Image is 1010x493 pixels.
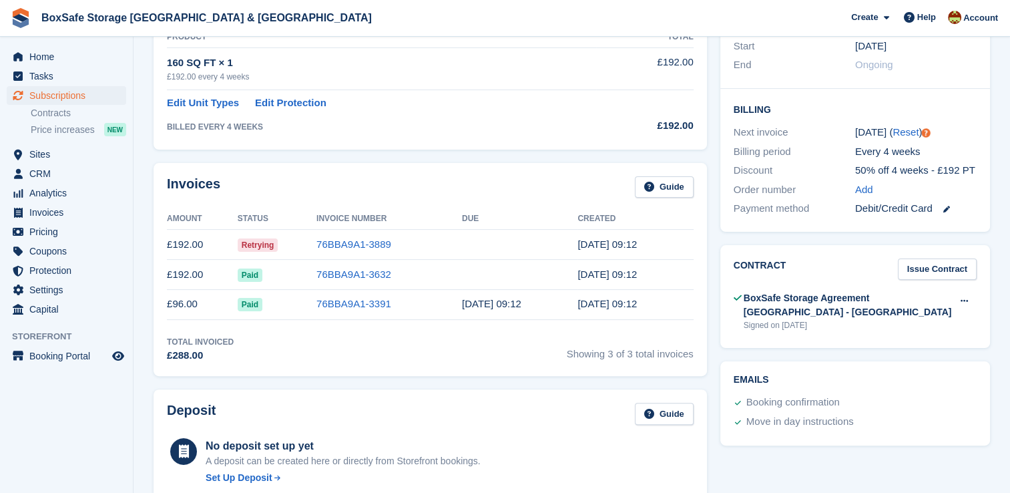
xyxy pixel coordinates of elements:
td: £192.00 [167,260,238,290]
h2: Deposit [167,403,216,425]
a: Price increases NEW [31,122,126,137]
div: Total Invoiced [167,336,234,348]
span: Tasks [29,67,109,86]
a: menu [7,164,126,183]
h2: Invoices [167,176,220,198]
div: £192.00 [596,118,694,134]
a: menu [7,47,126,66]
h2: Emails [734,375,977,385]
div: 50% off 4 weeks - £192 PT [855,163,977,178]
div: Next invoice [734,125,855,140]
span: Coupons [29,242,109,261]
div: Move in day instructions [746,414,854,430]
div: Start [734,39,855,54]
td: £192.00 [596,47,694,90]
a: menu [7,67,126,86]
th: Product [167,27,596,48]
a: menu [7,203,126,222]
div: Signed on [DATE] [744,319,952,331]
span: Paid [238,269,262,282]
div: Debit/Credit Card [855,201,977,216]
div: £192.00 every 4 weeks [167,71,596,83]
a: 76BBA9A1-3391 [316,298,391,309]
span: Showing 3 of 3 total invoices [567,336,694,363]
span: Help [917,11,936,24]
div: 160 SQ FT × 1 [167,55,596,71]
span: CRM [29,164,109,183]
time: 2025-08-28 08:12:40 UTC [577,238,637,250]
time: 2025-07-03 00:00:00 UTC [855,39,887,54]
td: £96.00 [167,289,238,319]
time: 2025-07-04 08:12:14 UTC [462,298,521,309]
h2: Contract [734,259,786,281]
span: Protection [29,261,109,280]
a: menu [7,261,126,280]
a: Add [855,182,873,198]
span: Home [29,47,109,66]
a: menu [7,222,126,241]
a: menu [7,86,126,105]
div: Payment method [734,201,855,216]
div: NEW [104,123,126,136]
div: No deposit set up yet [206,438,481,454]
a: menu [7,347,126,365]
time: 2025-07-03 08:12:14 UTC [577,298,637,309]
span: Capital [29,300,109,319]
a: Contracts [31,107,126,120]
span: Retrying [238,238,278,252]
a: menu [7,242,126,261]
span: Pricing [29,222,109,241]
div: End [734,57,855,73]
h2: Billing [734,102,977,116]
span: Create [851,11,878,24]
div: BILLED EVERY 4 WEEKS [167,121,596,133]
a: Edit Unit Types [167,96,239,111]
img: stora-icon-8386f47178a22dfd0bd8f6a31ec36ba5ce8667c1dd55bd0f319d3a0aa187defe.svg [11,8,31,28]
span: Settings [29,281,109,299]
a: menu [7,145,126,164]
div: Tooltip anchor [920,127,932,139]
a: menu [7,300,126,319]
time: 2025-07-31 08:12:44 UTC [577,269,637,280]
div: Set Up Deposit [206,471,272,485]
img: Kim [948,11,961,24]
a: 76BBA9A1-3889 [316,238,391,250]
span: Price increases [31,124,95,136]
a: Set Up Deposit [206,471,481,485]
span: Paid [238,298,262,311]
div: £288.00 [167,348,234,363]
td: £192.00 [167,230,238,260]
th: Created [577,208,693,230]
span: Subscriptions [29,86,109,105]
a: menu [7,281,126,299]
a: Preview store [110,348,126,364]
th: Amount [167,208,238,230]
span: Storefront [12,330,133,343]
a: Reset [893,126,919,138]
span: Analytics [29,184,109,202]
th: Invoice Number [316,208,462,230]
a: Edit Protection [255,96,326,111]
p: A deposit can be created here or directly from Storefront bookings. [206,454,481,468]
a: 76BBA9A1-3632 [316,269,391,280]
span: Invoices [29,203,109,222]
div: Booking confirmation [746,395,840,411]
div: Discount [734,163,855,178]
div: Order number [734,182,855,198]
span: Sites [29,145,109,164]
div: BoxSafe Storage Agreement [GEOGRAPHIC_DATA] - [GEOGRAPHIC_DATA] [744,291,952,319]
a: menu [7,184,126,202]
a: Issue Contract [898,259,977,281]
th: Status [238,208,316,230]
div: [DATE] ( ) [855,125,977,140]
span: Account [963,11,998,25]
a: Guide [635,403,694,425]
span: Booking Portal [29,347,109,365]
div: Billing period [734,144,855,160]
div: Every 4 weeks [855,144,977,160]
span: Ongoing [855,59,893,70]
a: BoxSafe Storage [GEOGRAPHIC_DATA] & [GEOGRAPHIC_DATA] [36,7,377,29]
th: Total [596,27,694,48]
a: Guide [635,176,694,198]
th: Due [462,208,577,230]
